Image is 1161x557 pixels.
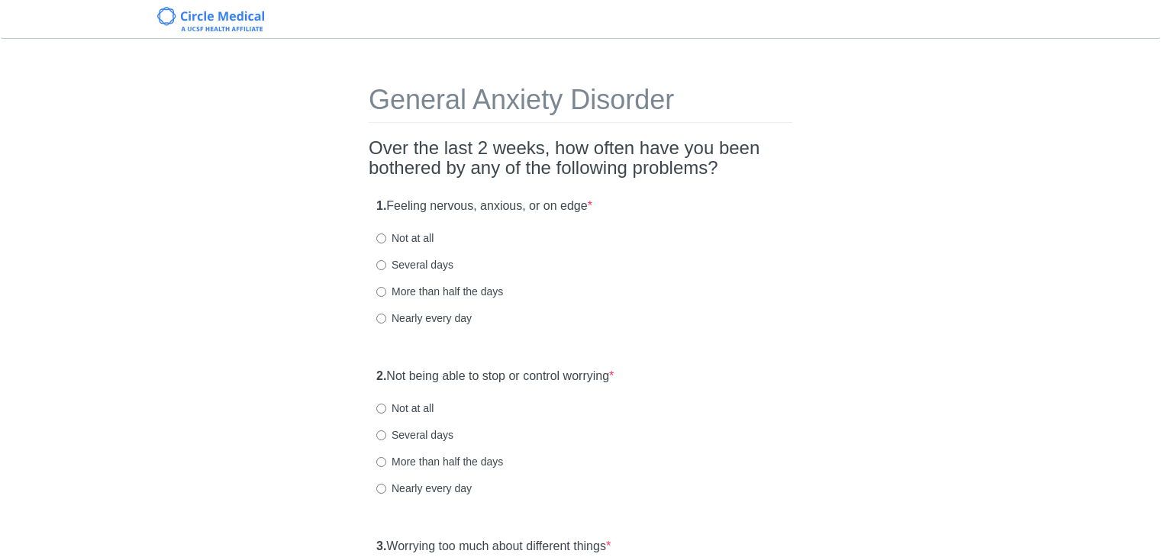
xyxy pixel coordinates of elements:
input: Several days [376,260,386,270]
input: More than half the days [376,457,386,467]
label: Nearly every day [376,311,472,326]
input: Not at all [376,233,386,243]
input: Not at all [376,404,386,414]
h2: Over the last 2 weeks, how often have you been bothered by any of the following problems? [369,138,792,179]
input: Nearly every day [376,314,386,324]
strong: 2. [376,369,386,382]
label: More than half the days [376,284,503,299]
input: More than half the days [376,287,386,297]
label: Feeling nervous, anxious, or on edge [376,198,592,215]
strong: 1. [376,199,386,212]
input: Several days [376,430,386,440]
input: Nearly every day [376,484,386,494]
label: Several days [376,427,453,443]
label: Several days [376,257,453,272]
img: Circle Medical Logo [157,7,265,31]
label: Nearly every day [376,481,472,496]
label: Worrying too much about different things [376,538,611,555]
label: Not at all [376,230,434,246]
label: More than half the days [376,454,503,469]
label: Not being able to stop or control worrying [376,368,614,385]
strong: 3. [376,539,386,552]
h1: General Anxiety Disorder [369,85,792,123]
label: Not at all [376,401,434,416]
